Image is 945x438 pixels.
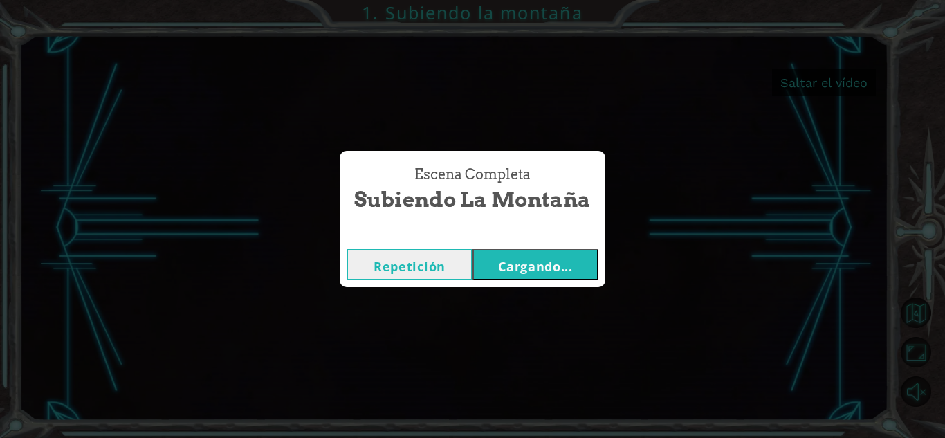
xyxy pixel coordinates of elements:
[354,187,591,212] font: Subiendo la montaña
[374,258,446,275] font: Repetición
[414,166,531,183] font: Escena completa
[347,249,472,280] button: Repetición
[472,249,598,280] button: Cargando...
[498,258,573,275] font: Cargando...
